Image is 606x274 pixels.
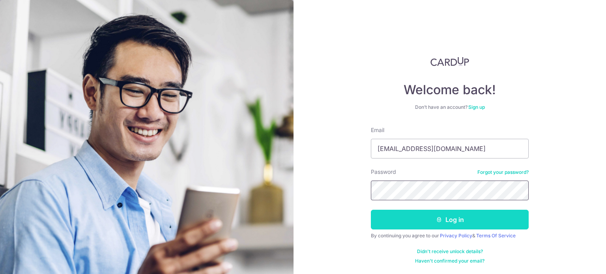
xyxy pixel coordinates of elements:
[371,104,529,110] div: Don’t have an account?
[415,258,484,264] a: Haven't confirmed your email?
[430,57,469,66] img: CardUp Logo
[476,233,516,239] a: Terms Of Service
[371,168,396,176] label: Password
[371,126,384,134] label: Email
[468,104,485,110] a: Sign up
[477,169,529,175] a: Forgot your password?
[440,233,472,239] a: Privacy Policy
[371,210,529,229] button: Log in
[371,233,529,239] div: By continuing you agree to our &
[371,139,529,158] input: Enter your Email
[371,82,529,98] h4: Welcome back!
[417,248,483,255] a: Didn't receive unlock details?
